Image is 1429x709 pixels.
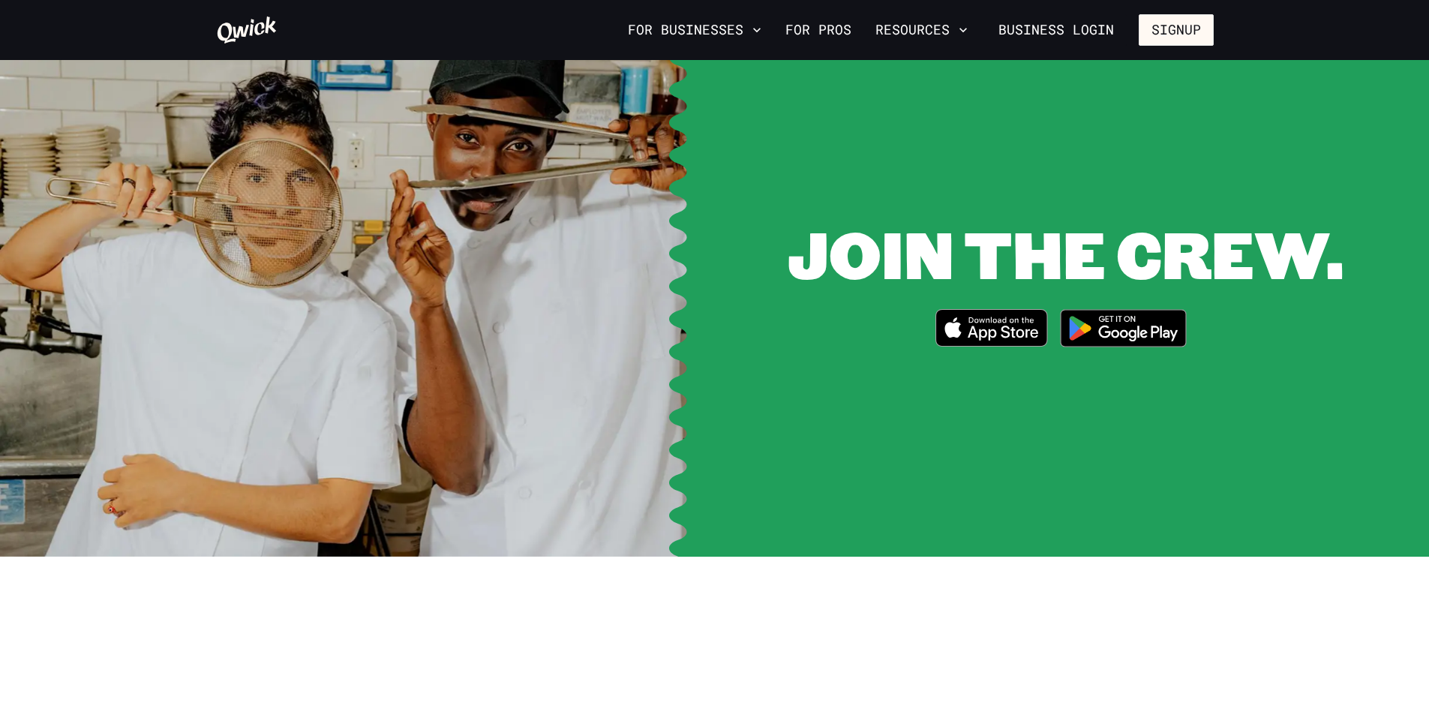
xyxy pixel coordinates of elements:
[1139,14,1214,46] button: Signup
[622,17,767,43] button: For Businesses
[788,210,1343,296] span: JOIN THE CREW.
[1051,300,1196,356] img: Get it on Google Play
[779,17,857,43] a: For Pros
[869,17,974,43] button: Resources
[986,14,1127,46] a: Business Login
[935,309,1048,351] a: Download on the App Store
